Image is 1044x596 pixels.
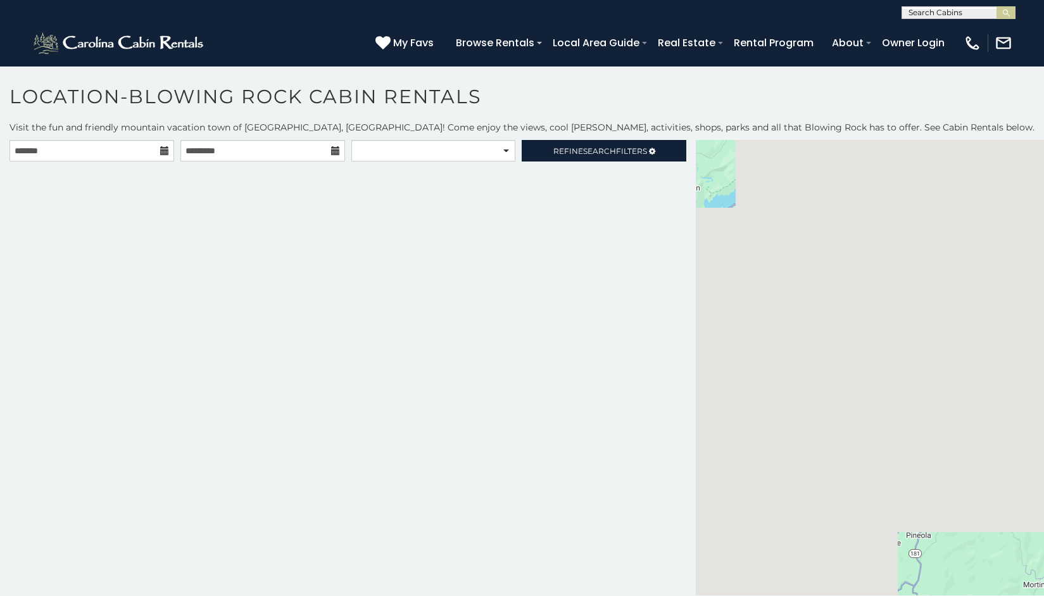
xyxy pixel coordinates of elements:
span: Search [583,146,616,156]
a: Real Estate [651,32,722,54]
img: mail-regular-white.png [995,34,1012,52]
a: Owner Login [876,32,951,54]
img: White-1-2.png [32,30,207,56]
a: Local Area Guide [546,32,646,54]
a: About [826,32,870,54]
a: Rental Program [727,32,820,54]
a: My Favs [375,35,437,51]
span: My Favs [393,35,434,51]
a: Browse Rentals [450,32,541,54]
span: Refine Filters [553,146,647,156]
a: RefineSearchFilters [522,140,686,162]
img: phone-regular-white.png [964,34,981,52]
